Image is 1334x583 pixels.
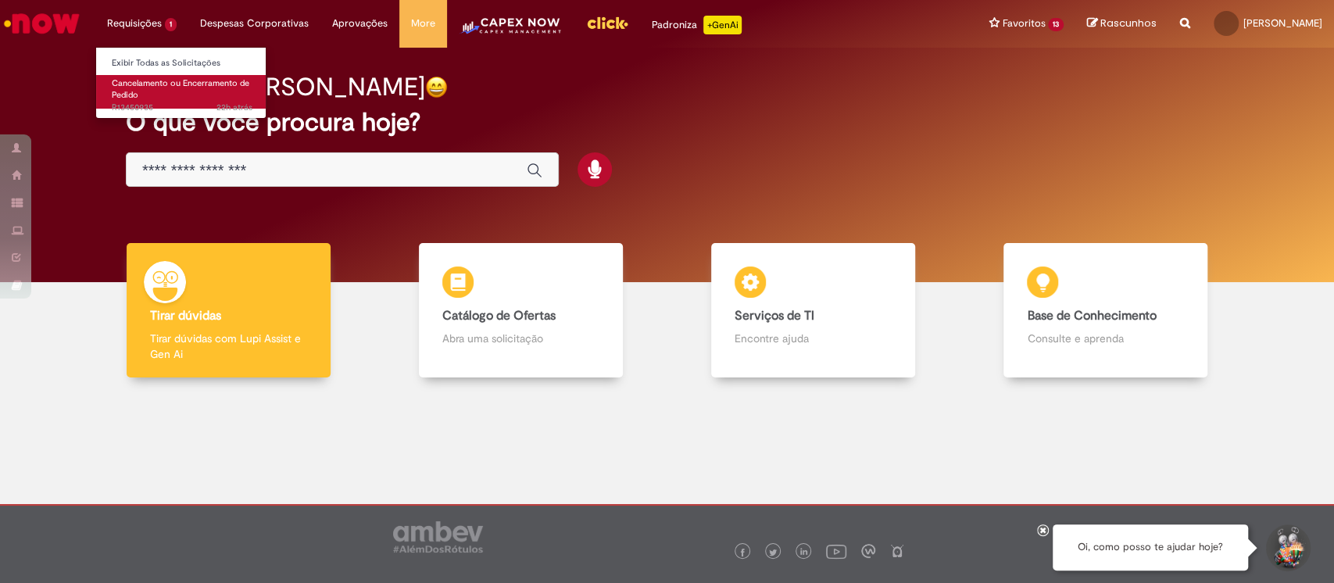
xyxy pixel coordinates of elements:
[1087,16,1157,31] a: Rascunhos
[1243,16,1322,30] span: [PERSON_NAME]
[411,16,435,31] span: More
[586,11,628,34] img: click_logo_yellow_360x200.png
[861,544,875,558] img: logo_footer_workplace.png
[1027,308,1156,324] b: Base de Conhecimento
[165,18,177,31] span: 1
[1264,524,1311,571] button: Iniciar Conversa de Suporte
[739,549,746,556] img: logo_footer_facebook.png
[82,243,374,378] a: Tirar dúvidas Tirar dúvidas com Lupi Assist e Gen Ai
[735,331,892,346] p: Encontre ajuda
[2,8,82,39] img: ServiceNow
[332,16,388,31] span: Aprovações
[459,16,563,47] img: CapexLogo5.png
[107,16,162,31] span: Requisições
[442,308,556,324] b: Catálogo de Ofertas
[960,243,1252,378] a: Base de Conhecimento Consulte e aprenda
[667,243,960,378] a: Serviços de TI Encontre ajuda
[96,55,268,72] a: Exibir Todas as Solicitações
[374,243,667,378] a: Catálogo de Ofertas Abra uma solicitação
[150,331,307,362] p: Tirar dúvidas com Lupi Assist e Gen Ai
[425,76,448,98] img: happy-face.png
[96,75,268,109] a: Aberto R13450935 : Cancelamento ou Encerramento de Pedido
[826,541,846,561] img: logo_footer_youtube.png
[1048,18,1064,31] span: 13
[112,102,252,114] span: R13450935
[703,16,742,34] p: +GenAi
[1100,16,1157,30] span: Rascunhos
[112,77,249,102] span: Cancelamento ou Encerramento de Pedido
[652,16,742,34] div: Padroniza
[735,308,814,324] b: Serviços de TI
[126,109,1208,136] h2: O que você procura hoje?
[1053,524,1248,570] div: Oi, como posso te ajudar hoje?
[769,549,777,556] img: logo_footer_twitter.png
[95,47,266,119] ul: Requisições
[200,16,309,31] span: Despesas Corporativas
[126,73,425,101] h2: Bom dia, [PERSON_NAME]
[1002,16,1045,31] span: Favoritos
[800,548,808,557] img: logo_footer_linkedin.png
[216,102,252,113] span: 22h atrás
[393,521,483,553] img: logo_footer_ambev_rotulo_gray.png
[216,102,252,113] time: 27/08/2025 09:13:28
[442,331,599,346] p: Abra uma solicitação
[890,544,904,558] img: logo_footer_naosei.png
[1027,331,1184,346] p: Consulte e aprenda
[150,308,221,324] b: Tirar dúvidas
